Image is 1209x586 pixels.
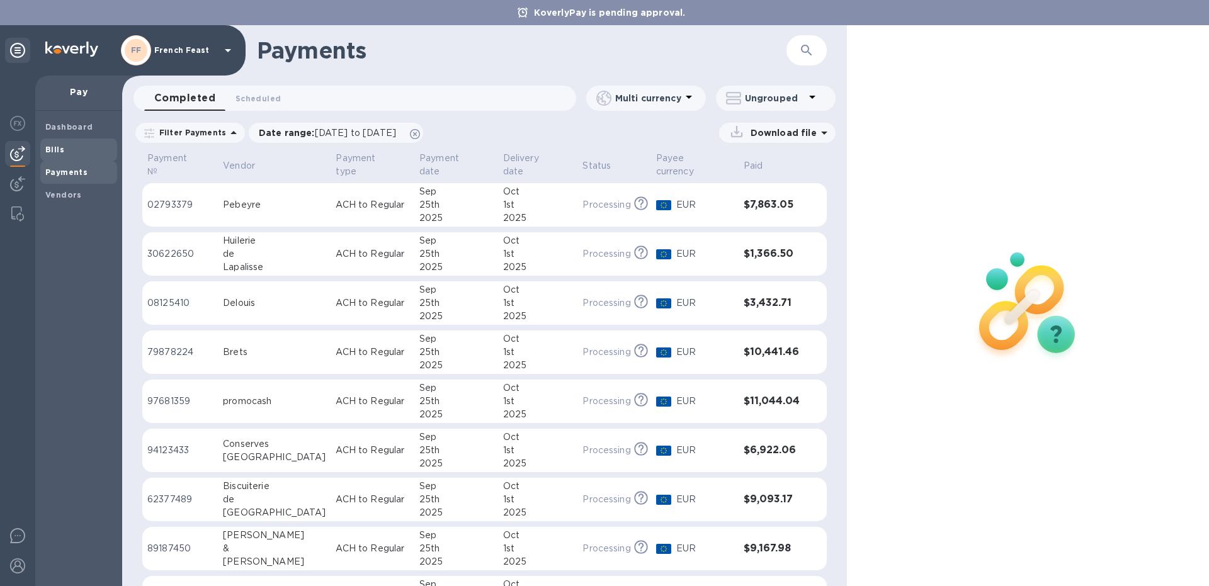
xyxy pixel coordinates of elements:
[419,152,477,178] p: Payment date
[582,395,630,408] p: Processing
[676,346,734,359] p: EUR
[45,42,98,57] img: Logo
[223,542,326,555] div: &
[259,127,402,139] p: Date range :
[676,493,734,506] p: EUR
[746,127,817,139] p: Download file
[147,542,213,555] p: 89187450
[223,493,326,506] div: de
[336,152,409,178] span: Payment type
[315,128,396,138] span: [DATE] to [DATE]
[223,506,326,519] div: [GEOGRAPHIC_DATA]
[336,296,409,310] p: ACH to Regular
[676,395,734,408] p: EUR
[419,480,493,493] div: Sep
[582,159,611,172] p: Status
[744,543,802,555] h3: $9,167.98
[419,346,493,359] div: 25th
[503,234,573,247] div: Oct
[503,247,573,261] div: 1st
[419,506,493,519] div: 2025
[503,480,573,493] div: Oct
[336,444,409,457] p: ACH to Regular
[419,247,493,261] div: 25th
[223,437,326,451] div: Conserves
[744,444,802,456] h3: $6,922.06
[744,248,802,260] h3: $1,366.50
[744,159,780,172] span: Paid
[154,89,215,107] span: Completed
[147,346,213,359] p: 79878224
[45,167,88,177] b: Payments
[419,381,493,395] div: Sep
[147,296,213,310] p: 08125410
[419,198,493,211] div: 25th
[223,480,326,493] div: Biscuiterie
[503,381,573,395] div: Oct
[249,123,423,143] div: Date range:[DATE] to [DATE]
[419,296,493,310] div: 25th
[744,297,802,309] h3: $3,432.71
[223,159,255,172] p: Vendor
[419,261,493,274] div: 2025
[582,159,627,172] span: Status
[45,190,82,200] b: Vendors
[419,395,493,408] div: 25th
[582,444,630,457] p: Processing
[676,542,734,555] p: EUR
[336,198,409,211] p: ACH to Regular
[503,261,573,274] div: 2025
[582,247,630,261] p: Processing
[503,283,573,296] div: Oct
[503,555,573,568] div: 2025
[147,247,213,261] p: 30622650
[419,542,493,555] div: 25th
[582,296,630,310] p: Processing
[745,92,805,104] p: Ungrouped
[223,346,326,359] div: Brets
[503,493,573,506] div: 1st
[503,296,573,310] div: 1st
[45,145,64,154] b: Bills
[503,408,573,421] div: 2025
[676,296,734,310] p: EUR
[336,493,409,506] p: ACH to Regular
[336,152,393,178] p: Payment type
[582,493,630,506] p: Processing
[223,451,326,464] div: [GEOGRAPHIC_DATA]
[582,198,630,211] p: Processing
[676,198,734,211] p: EUR
[503,152,557,178] p: Delivery date
[503,185,573,198] div: Oct
[419,529,493,542] div: Sep
[5,38,30,63] div: Unpin categories
[45,86,112,98] p: Pay
[10,116,25,131] img: Foreign exchange
[503,152,573,178] span: Delivery date
[336,395,409,408] p: ACH to Regular
[223,296,326,310] div: Delouis
[503,542,573,555] div: 1st
[744,395,802,407] h3: $11,044.04
[147,198,213,211] p: 02793379
[503,506,573,519] div: 2025
[419,211,493,225] div: 2025
[528,6,692,19] p: KoverlyPay is pending approval.
[503,346,573,359] div: 1st
[419,185,493,198] div: Sep
[147,152,196,178] p: Payment №
[503,211,573,225] div: 2025
[223,234,326,247] div: Huilerie
[582,542,630,555] p: Processing
[419,493,493,506] div: 25th
[45,122,93,132] b: Dashboard
[582,346,630,359] p: Processing
[503,529,573,542] div: Oct
[676,247,734,261] p: EUR
[154,46,217,55] p: French Feast
[147,493,213,506] p: 62377489
[656,152,734,178] span: Payee currency
[336,346,409,359] p: ACH to Regular
[223,395,326,408] div: promocash
[419,310,493,323] div: 2025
